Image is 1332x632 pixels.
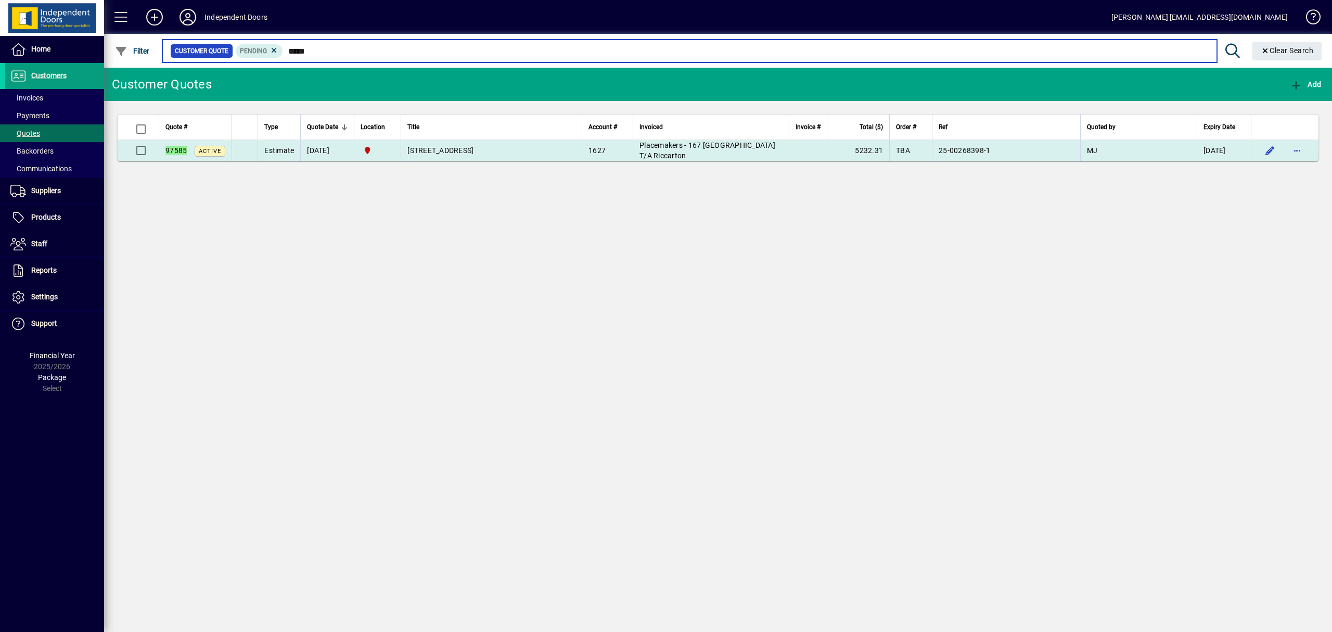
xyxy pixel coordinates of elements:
em: 97585 [165,146,187,155]
a: Payments [5,107,104,124]
a: Products [5,205,104,231]
a: Settings [5,284,104,310]
div: Customer Quotes [112,76,212,93]
span: Quote Date [307,121,338,133]
span: Suppliers [31,186,61,195]
div: Independent Doors [204,9,267,26]
button: Clear [1252,42,1322,60]
span: Customers [31,71,67,80]
span: Location [361,121,385,133]
td: 5232.31 [827,140,889,161]
a: Quotes [5,124,104,142]
span: Invoices [10,94,43,102]
span: MJ [1087,146,1098,155]
span: Type [264,121,278,133]
div: Ref [939,121,1073,133]
div: Expiry Date [1203,121,1245,133]
span: Quotes [10,129,40,137]
span: Support [31,319,57,327]
span: Financial Year [30,351,75,360]
span: Expiry Date [1203,121,1235,133]
span: Home [31,45,50,53]
span: Invoiced [639,121,663,133]
td: [DATE] [1197,140,1251,161]
a: Communications [5,160,104,178]
a: Reports [5,258,104,284]
a: Invoices [5,89,104,107]
a: Support [5,311,104,337]
a: Home [5,36,104,62]
span: Quoted by [1087,121,1116,133]
span: Backorders [10,147,54,155]
span: Staff [31,239,47,248]
span: Filter [115,47,150,55]
a: Backorders [5,142,104,160]
div: Quote Date [307,121,348,133]
span: Total ($) [860,121,883,133]
span: 1627 [588,146,606,155]
a: Knowledge Base [1298,2,1319,36]
button: Add [1287,75,1324,94]
span: Order # [896,121,916,133]
span: Christchurch [361,145,394,156]
a: Suppliers [5,178,104,204]
div: Title [407,121,575,133]
span: Package [38,373,66,382]
div: Quote # [165,121,225,133]
div: Invoiced [639,121,783,133]
span: TBA [896,146,910,155]
span: Estimate [264,146,294,155]
div: Quoted by [1087,121,1190,133]
span: Quote # [165,121,187,133]
span: Add [1290,80,1321,89]
div: Location [361,121,394,133]
span: Products [31,213,61,221]
span: Placemakers - 167 [GEOGRAPHIC_DATA] T/A Riccarton [639,141,775,160]
span: 25-00268398-1 [939,146,990,155]
span: Ref [939,121,947,133]
span: Clear Search [1261,46,1314,55]
button: Edit [1262,142,1278,159]
span: Communications [10,165,72,173]
div: [PERSON_NAME] [EMAIL_ADDRESS][DOMAIN_NAME] [1111,9,1288,26]
span: [STREET_ADDRESS] [407,146,473,155]
span: Title [407,121,419,133]
span: Pending [240,47,267,55]
span: Reports [31,266,57,274]
button: Profile [171,8,204,27]
div: Account # [588,121,626,133]
a: Staff [5,231,104,257]
span: Account # [588,121,617,133]
span: Settings [31,293,58,301]
span: Customer Quote [175,46,228,56]
td: [DATE] [300,140,354,161]
span: Invoice # [796,121,821,133]
mat-chip: Pending Status: Pending [236,44,283,58]
div: Order # [896,121,926,133]
button: Filter [112,42,152,60]
span: Payments [10,111,49,120]
button: More options [1289,142,1305,159]
span: Active [199,148,221,155]
button: Add [138,8,171,27]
